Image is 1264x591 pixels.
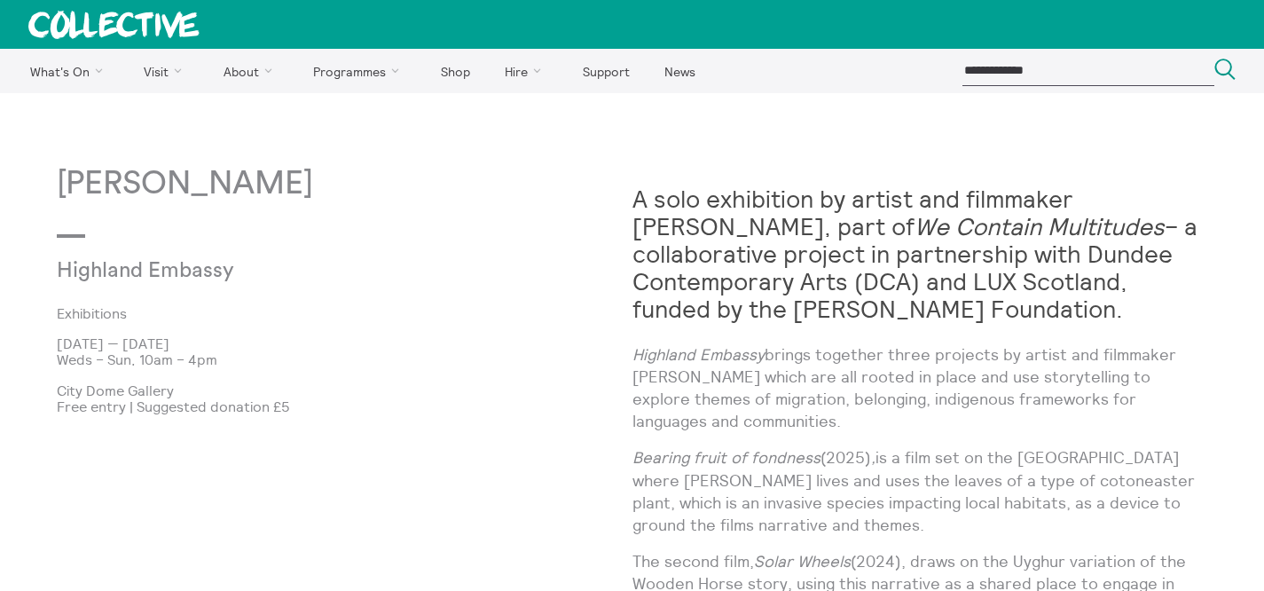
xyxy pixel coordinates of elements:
[632,447,820,468] em: Bearing fruit of fondness
[298,49,422,93] a: Programmes
[14,49,125,93] a: What's On
[632,446,1208,536] p: (2025) is a film set on the [GEOGRAPHIC_DATA] where [PERSON_NAME] lives and uses the leaves of a ...
[915,211,1165,241] em: We Contain Multitudes
[57,351,632,367] p: Weds – Sun, 10am – 4pm
[425,49,485,93] a: Shop
[632,344,765,365] em: Highland Embassy
[632,184,1197,324] strong: A solo exhibition by artist and filmmaker [PERSON_NAME], part of – a collaborative project in par...
[567,49,645,93] a: Support
[57,382,632,398] p: City Dome Gallery
[648,49,711,93] a: News
[57,259,440,284] p: Highland Embassy
[871,447,875,468] em: ,
[129,49,205,93] a: Visit
[208,49,294,93] a: About
[57,305,604,321] a: Exhibitions
[490,49,564,93] a: Hire
[57,335,632,351] p: [DATE] — [DATE]
[632,343,1208,433] p: brings together three projects by artist and filmmaker [PERSON_NAME] which are all rooted in plac...
[754,551,851,571] em: Solar Wheels
[57,166,632,202] p: [PERSON_NAME]
[57,398,632,414] p: Free entry | Suggested donation £5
